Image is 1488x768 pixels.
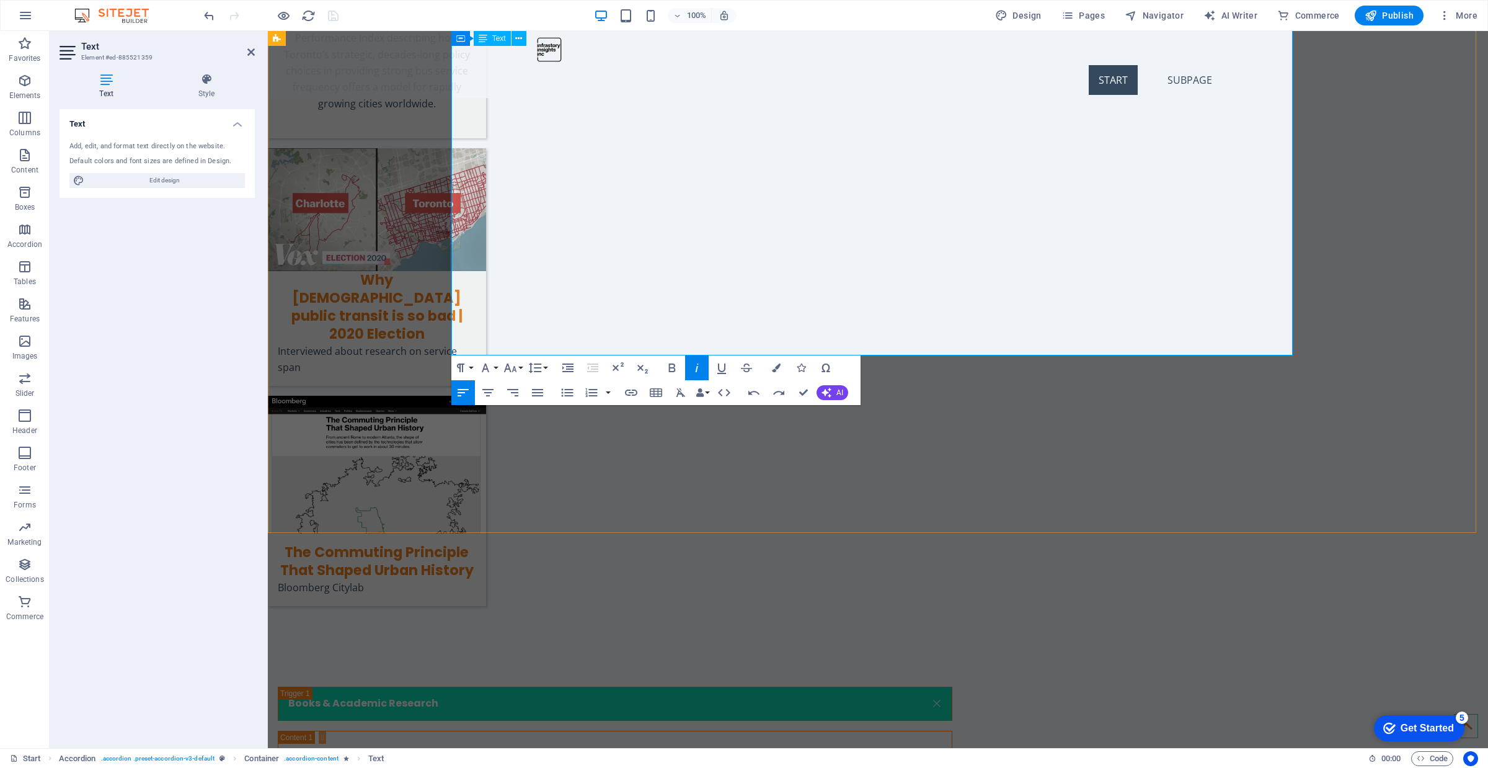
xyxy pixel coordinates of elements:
[476,380,500,405] button: Align Center
[644,380,668,405] button: Insert Table
[343,755,349,762] i: Element contains an animation
[1365,9,1414,22] span: Publish
[1272,6,1345,25] button: Commerce
[59,751,384,766] nav: breadcrumb
[93,2,105,15] div: 5
[1390,754,1392,763] span: :
[81,52,230,63] h3: Element #ed-885521359
[836,389,843,396] span: AI
[10,314,40,324] p: Features
[556,380,579,405] button: Unordered List
[685,355,709,380] button: Italic (Ctrl+I)
[1438,9,1477,22] span: More
[88,173,241,188] span: Edit design
[11,165,38,175] p: Content
[719,10,730,21] i: On resize automatically adjust zoom level to fit chosen device.
[990,6,1047,25] button: Design
[6,612,43,622] p: Commerce
[202,9,216,23] i: Undo: Change text (Ctrl+Z)
[6,574,43,584] p: Collections
[244,751,279,766] span: Click to select. Double-click to edit
[7,537,42,547] p: Marketing
[742,380,766,405] button: Undo (Ctrl+Z)
[14,500,36,510] p: Forms
[219,755,225,762] i: This element is a customizable preset
[9,128,40,138] p: Columns
[101,751,215,766] span: . accordion .preset-accordion-v3-default
[284,751,339,766] span: . accordion-content
[9,53,40,63] p: Favorites
[1056,6,1110,25] button: Pages
[990,6,1047,25] div: Design (Ctrl+Alt+Y)
[669,380,693,405] button: Clear Formatting
[1368,751,1401,766] h6: Session time
[995,9,1042,22] span: Design
[301,9,316,23] i: Reload page
[60,109,255,132] h4: Text
[619,380,643,405] button: Insert Link
[10,751,41,766] a: Click to cancel selection. Double-click to open Pages
[301,8,316,23] button: reload
[631,355,654,380] button: Subscript
[1198,6,1262,25] button: AI Writer
[69,141,245,152] div: Add, edit, and format text directly on the website.
[15,388,35,398] p: Slider
[7,239,42,249] p: Accordion
[526,380,549,405] button: Align Justify
[12,351,38,361] p: Images
[9,91,41,100] p: Elements
[1411,751,1453,766] button: Code
[71,8,164,23] img: Editor Logo
[581,355,604,380] button: Decrease Indent
[368,751,384,766] span: Click to select. Double-click to edit
[694,380,711,405] button: Data Bindings
[501,355,525,380] button: Font Size
[1433,6,1482,25] button: More
[710,355,733,380] button: Underline (Ctrl+U)
[501,380,525,405] button: Align Right
[668,8,712,23] button: 100%
[792,380,815,405] button: Confirm (Ctrl+⏎)
[60,73,158,99] h4: Text
[14,463,36,473] p: Footer
[1120,6,1189,25] button: Navigator
[660,355,684,380] button: Bold (Ctrl+B)
[764,355,788,380] button: Colors
[38,14,91,25] div: Get Started
[158,73,255,99] h4: Style
[14,277,36,287] p: Tables
[789,355,813,380] button: Icons
[767,380,790,405] button: Redo (Ctrl+Shift+Z)
[1061,9,1105,22] span: Pages
[580,380,603,405] button: Ordered List
[603,380,613,405] button: Ordered List
[686,8,706,23] h6: 100%
[476,355,500,380] button: Font Family
[1417,751,1448,766] span: Code
[1381,751,1401,766] span: 00 00
[1463,751,1478,766] button: Usercentrics
[814,355,838,380] button: Special Characters
[526,355,549,380] button: Line Height
[1125,9,1184,22] span: Navigator
[451,380,475,405] button: Align Left
[69,173,245,188] button: Edit design
[492,35,506,42] span: Text
[451,355,475,380] button: Paragraph Format
[15,202,35,212] p: Boxes
[1355,6,1424,25] button: Publish
[735,355,758,380] button: Strikethrough
[69,156,245,167] div: Default colors and font sizes are defined in Design.
[817,385,848,400] button: AI
[556,355,580,380] button: Increase Indent
[1203,9,1257,22] span: AI Writer
[712,380,736,405] button: HTML
[1277,9,1340,22] span: Commerce
[11,6,102,32] div: Get Started 5 items remaining, 0% complete
[59,751,96,766] span: Click to select. Double-click to edit
[606,355,629,380] button: Superscript
[81,41,255,52] h2: Text
[12,426,37,435] p: Header
[201,8,216,23] button: undo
